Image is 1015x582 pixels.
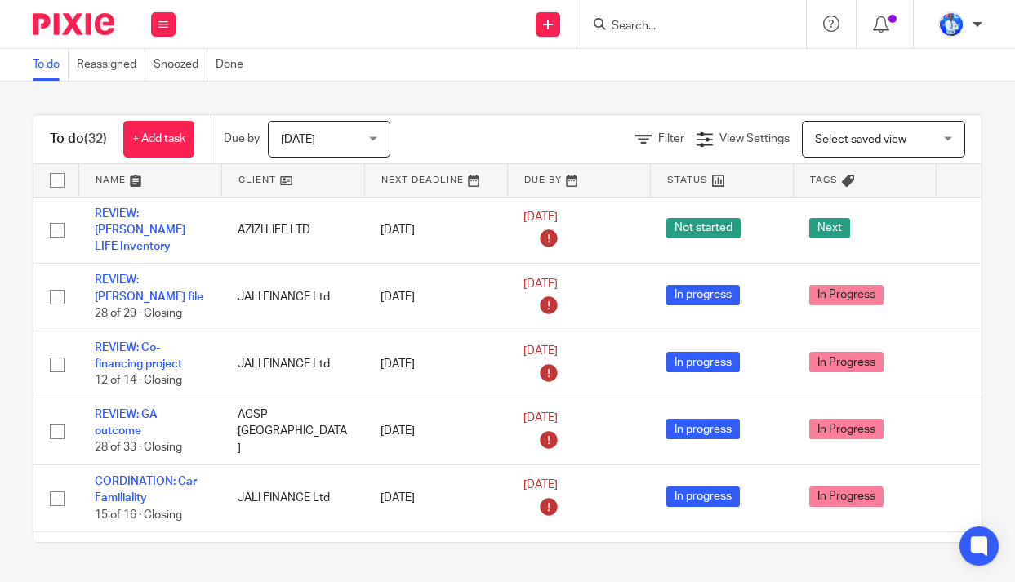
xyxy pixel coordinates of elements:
span: In progress [666,352,740,372]
a: Snoozed [154,49,207,81]
a: Reassigned [77,49,145,81]
img: Pixie [33,13,114,35]
span: 28 of 29 · Closing [95,308,182,319]
span: Next [809,218,850,238]
h1: To do [50,131,107,148]
span: [DATE] [281,134,315,145]
span: 28 of 33 · Closing [95,442,182,454]
a: REVIEW: [PERSON_NAME] file [95,274,203,302]
td: [DATE] [364,331,507,398]
span: In progress [666,285,740,305]
span: [DATE] [523,345,558,357]
a: Done [216,49,252,81]
span: Tags [810,175,838,184]
td: JALI FINANCE Ltd [221,465,364,532]
td: JALI FINANCE Ltd [221,331,364,398]
span: [DATE] [523,480,558,491]
span: [DATE] [523,211,558,223]
span: [DATE] [523,278,558,290]
td: [DATE] [364,264,507,331]
span: In progress [666,419,740,439]
a: CORDINATION: Car Familiality [95,476,197,504]
a: REVIEW: GA outcome [95,409,158,437]
span: 15 of 16 · Closing [95,509,182,521]
td: JALI FINANCE Ltd [221,264,364,331]
a: REVIEW: Co-financing project [95,342,182,370]
img: WhatsApp%20Image%202022-01-17%20at%2010.26.43%20PM.jpeg [938,11,964,38]
p: Due by [224,131,260,147]
span: View Settings [719,133,790,144]
span: Select saved view [815,134,906,145]
span: [DATE] [523,412,558,424]
span: In Progress [809,419,884,439]
a: + Add task [123,121,194,158]
a: REVIEW: [PERSON_NAME] LIFE Inventory [95,208,185,253]
span: Not started [666,218,741,238]
a: To do [33,49,69,81]
td: [DATE] [364,197,507,264]
input: Search [610,20,757,34]
span: In Progress [809,486,884,507]
td: [DATE] [364,398,507,464]
span: Filter [658,133,684,144]
span: 12 of 14 · Closing [95,375,182,387]
span: In Progress [809,352,884,372]
span: In progress [666,486,740,507]
td: ACSP [GEOGRAPHIC_DATA] [221,398,364,464]
span: (32) [84,132,107,145]
td: [DATE] [364,465,507,532]
span: In Progress [809,285,884,305]
td: AZIZI LIFE LTD [221,197,364,264]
